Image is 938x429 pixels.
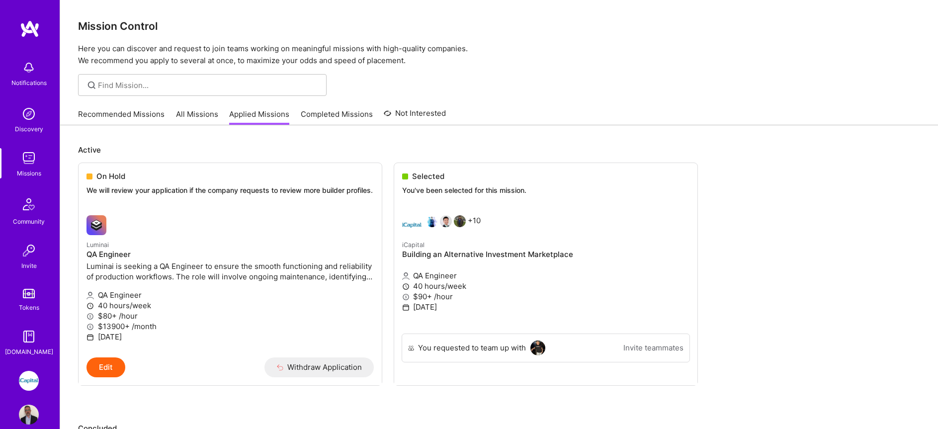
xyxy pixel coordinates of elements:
[86,250,374,259] h4: QA Engineer
[78,43,920,67] p: Here you can discover and request to join teams working on meaningful missions with high-quality ...
[86,323,94,331] i: icon MoneyGray
[86,292,94,299] i: icon Applicant
[19,148,39,168] img: teamwork
[86,261,374,282] p: Luminai is seeking a QA Engineer to ensure the smooth functioning and reliability of production w...
[229,109,289,125] a: Applied Missions
[17,168,41,178] div: Missions
[19,371,39,391] img: iCapital: Building an Alternative Investment Marketplace
[86,334,94,341] i: icon Calendar
[20,20,40,38] img: logo
[19,104,39,124] img: discovery
[11,78,47,88] div: Notifications
[86,357,125,377] button: Edit
[86,311,374,321] p: $80+ /hour
[23,289,35,298] img: tokens
[86,321,374,332] p: $13900+ /month
[86,241,109,249] small: Luminai
[21,260,37,271] div: Invite
[86,215,106,235] img: Luminai company logo
[19,241,39,260] img: Invite
[19,405,39,425] img: User Avatar
[78,109,165,125] a: Recommended Missions
[16,405,41,425] a: User Avatar
[78,145,920,155] p: Active
[96,171,125,181] span: On Hold
[19,327,39,346] img: guide book
[15,124,43,134] div: Discovery
[78,20,920,32] h3: Mission Control
[86,185,374,195] p: We will review your application if the company requests to review more builder profiles.
[86,313,94,320] i: icon MoneyGray
[384,107,446,125] a: Not Interested
[19,302,39,313] div: Tokens
[13,216,45,227] div: Community
[17,192,41,216] img: Community
[301,109,373,125] a: Completed Missions
[98,80,319,90] input: Find Mission...
[86,80,97,91] i: icon SearchGrey
[19,58,39,78] img: bell
[176,109,218,125] a: All Missions
[86,290,374,300] p: QA Engineer
[86,300,374,311] p: 40 hours/week
[16,371,41,391] a: iCapital: Building an Alternative Investment Marketplace
[86,332,374,342] p: [DATE]
[79,207,382,357] a: Luminai company logoLuminaiQA EngineerLuminai is seeking a QA Engineer to ensure the smooth funct...
[86,302,94,310] i: icon Clock
[264,357,374,377] button: Withdraw Application
[5,346,53,357] div: [DOMAIN_NAME]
